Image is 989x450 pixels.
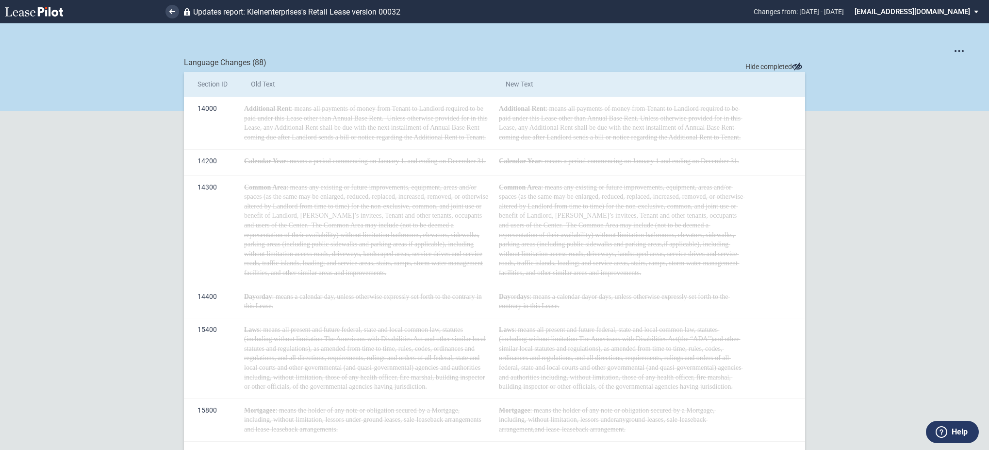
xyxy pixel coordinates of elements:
span: The Common Area may include (not to be deemed a representation of their availability) without lim... [499,222,739,277]
span: Common Area [499,184,541,191]
span: - [645,416,647,423]
span: : means any existing or future improvements, equipment, areas and/or spaces (as the same may be e... [499,184,745,229]
span: Common Area [244,184,286,191]
span: 15400 [198,318,217,341]
span: Laws [244,326,260,333]
span: Changes from: [DATE] - [DATE] [754,8,844,16]
button: Help [926,421,979,443]
span: : means the holder of any note or obligation secured by a Mortgage, including, without limitation... [244,407,481,433]
span: 1, and ending on December [401,157,476,165]
th: New Text [492,72,747,97]
span: : means all payments of money from Tenant to Landlord required to be paid under this Lease other ... [244,105,483,122]
th: Old Text [237,72,492,97]
span: : means any existing or future improvements, equipment, areas and/or spaces (as the same may be e... [244,184,488,229]
span: or [511,293,516,300]
div: Language Changes (88) [184,57,805,68]
span: The Common Area may include (not to be deemed a representation of their availability) without lim... [244,222,483,277]
span: : means a period commencing on January [541,157,654,165]
span: : means the holder of any note or obligation secured by a Mortgage, including, without limitation... [499,407,716,433]
span: : means all payments of money from Tenant to Landlord required to be paid under this Lease other ... [499,105,740,122]
span: day [262,293,272,300]
span: Additional Rent [499,105,545,112]
span: 14000 [198,97,217,120]
span: Mortgagee [499,407,530,414]
span: Unless otherwise provided for in this Lease, any Additional Rent shall be due with the next insta... [499,115,742,141]
span: : means a calendar day, unless otherwise expressly set forth to the contrary in this Lease. [244,293,482,310]
span: 14400 [198,285,217,308]
span: any [616,416,626,423]
span: Unless otherwise provided for in this Lease, any Additional Rent shall be due with the next insta... [244,115,488,141]
button: Open options menu [951,43,967,58]
span: Hide completed [745,62,805,72]
span: 14300 [198,175,217,199]
span: or days [592,293,611,300]
span: 1 and ending on December [656,157,729,165]
span: : means a calendar day , unless otherwise expressly set forth to the contrary in this Lease. [499,293,730,310]
span: 31. [730,157,739,165]
span: Day [499,293,511,300]
span: or [256,293,262,300]
span: Mortgagee [244,407,276,414]
span: , [662,241,664,248]
span: Laws [499,326,514,333]
label: Help [952,426,968,438]
span: 31. [478,157,486,165]
span: Additional Rent [244,105,291,112]
span: 15800 [198,398,217,422]
span: : means all present and future federal, state and local common law, statutes (including without l... [244,326,486,391]
th: Section ID [184,72,237,97]
span: s [527,293,529,300]
span: day [516,293,529,300]
span: : means a period commencing on January [286,157,399,165]
span: , [533,426,535,433]
span: Calendar Year [244,157,286,165]
span: Day [244,293,256,300]
span: 14200 [198,149,217,173]
span: Updates report: Kleinenterprises's Retail Lease version 00032 [193,7,400,17]
span: (the “ADA”) [678,335,713,343]
span: Calendar Year [499,157,541,165]
span: : means all present and future federal, state and local common law, statutes (including without l... [499,326,743,391]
